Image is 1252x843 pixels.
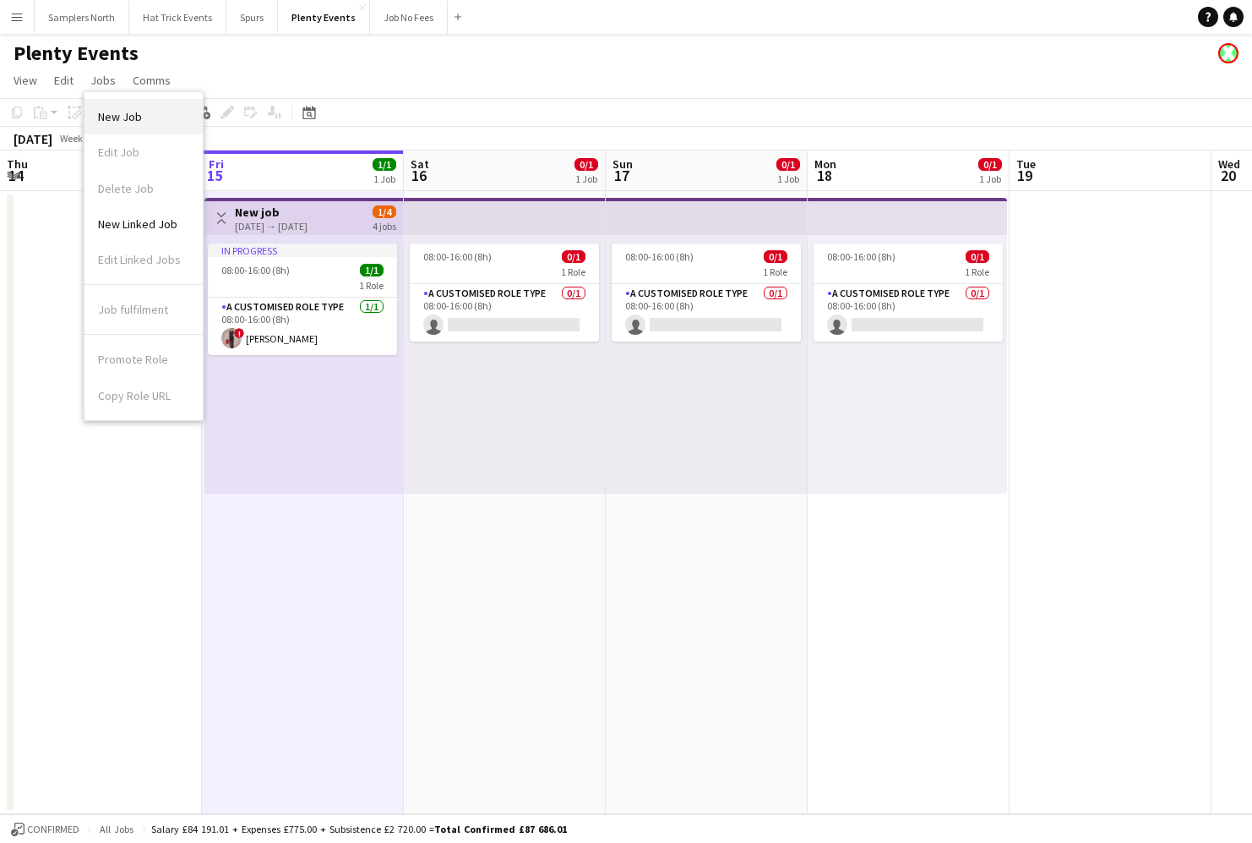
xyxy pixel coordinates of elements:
span: 1 Role [359,279,384,292]
a: Jobs [84,69,122,91]
span: Comms [133,73,171,88]
span: 20 [1216,166,1240,185]
span: Thu [7,156,28,172]
span: Edit [54,73,73,88]
a: New Linked Job [84,206,203,242]
div: 1 Job [777,172,799,185]
app-job-card: 08:00-16:00 (8h)0/11 RoleA Customised Role Type0/108:00-16:00 (8h) [410,244,599,342]
span: 17 [610,166,633,185]
a: View [7,69,44,91]
a: New Job [84,99,203,134]
button: Confirmed [8,820,82,839]
app-card-role: A Customised Role Type0/108:00-16:00 (8h) [410,284,599,342]
span: 1 Role [763,265,787,278]
span: 0/1 [966,250,989,263]
button: Spurs [226,1,278,34]
span: Total Confirmed £87 686.01 [434,823,567,835]
span: Mon [814,156,836,172]
h3: New job [235,205,308,220]
span: 19 [1014,166,1036,185]
span: 08:00-16:00 (8h) [827,250,895,263]
span: 08:00-16:00 (8h) [423,250,492,263]
span: 0/1 [764,250,787,263]
button: Job No Fees [370,1,448,34]
span: 18 [812,166,836,185]
span: 1/1 [360,264,384,276]
app-card-role: A Customised Role Type0/108:00-16:00 (8h) [814,284,1003,342]
span: New Linked Job [98,216,177,232]
app-card-role: A Customised Role Type1/108:00-16:00 (8h)![PERSON_NAME] [208,298,397,355]
span: Sat [411,156,429,172]
span: Sun [612,156,633,172]
span: ! [234,328,244,338]
div: [DATE] [14,130,52,147]
span: 0/1 [574,158,598,171]
span: 08:00-16:00 (8h) [625,250,694,263]
app-card-role: A Customised Role Type0/108:00-16:00 (8h) [612,284,801,342]
span: 08:00-16:00 (8h) [221,264,290,276]
div: In progress [208,244,397,257]
span: 14 [4,166,28,185]
div: 4 jobs [373,218,396,233]
span: 0/1 [978,158,1002,171]
div: 1 Job [575,172,597,185]
app-job-card: 08:00-16:00 (8h)0/11 RoleA Customised Role Type0/108:00-16:00 (8h) [612,244,801,342]
a: Edit [47,69,80,91]
button: Plenty Events [278,1,370,34]
span: 1 Role [561,265,585,278]
h1: Plenty Events [14,41,139,66]
span: 15 [206,166,224,185]
app-job-card: In progress08:00-16:00 (8h)1/11 RoleA Customised Role Type1/108:00-16:00 (8h)![PERSON_NAME] [208,244,397,355]
span: Tue [1016,156,1036,172]
span: 1 Role [965,265,989,278]
span: 1/4 [373,205,396,218]
span: New Job [98,109,142,124]
span: Week 33 [56,132,98,145]
span: 1/1 [373,158,396,171]
div: 1 Job [979,172,1001,185]
span: Jobs [90,73,116,88]
span: Wed [1218,156,1240,172]
a: Comms [126,69,177,91]
span: All jobs [96,823,137,835]
span: 0/1 [562,250,585,263]
span: Confirmed [27,824,79,835]
span: 16 [408,166,429,185]
span: Fri [209,156,224,172]
button: Hat Trick Events [129,1,226,34]
span: 0/1 [776,158,800,171]
span: View [14,73,37,88]
app-user-avatar: James Runnymede [1218,43,1238,63]
app-job-card: 08:00-16:00 (8h)0/11 RoleA Customised Role Type0/108:00-16:00 (8h) [814,244,1003,342]
div: [DATE] → [DATE] [235,220,308,233]
div: Salary £84 191.01 + Expenses £775.00 + Subsistence £2 720.00 = [151,823,567,835]
div: 1 Job [373,172,395,185]
button: Samplers North [35,1,129,34]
